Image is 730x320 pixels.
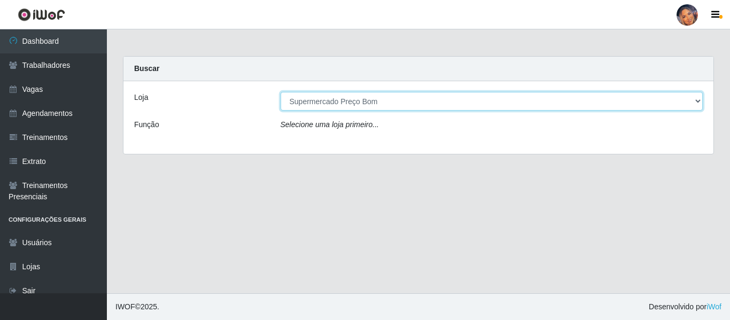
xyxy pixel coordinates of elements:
label: Loja [134,92,148,103]
strong: Buscar [134,64,159,73]
span: © 2025 . [115,301,159,313]
a: iWof [706,302,721,311]
i: Selecione uma loja primeiro... [281,120,379,129]
label: Função [134,119,159,130]
span: IWOF [115,302,135,311]
span: Desenvolvido por [649,301,721,313]
img: CoreUI Logo [18,8,65,21]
